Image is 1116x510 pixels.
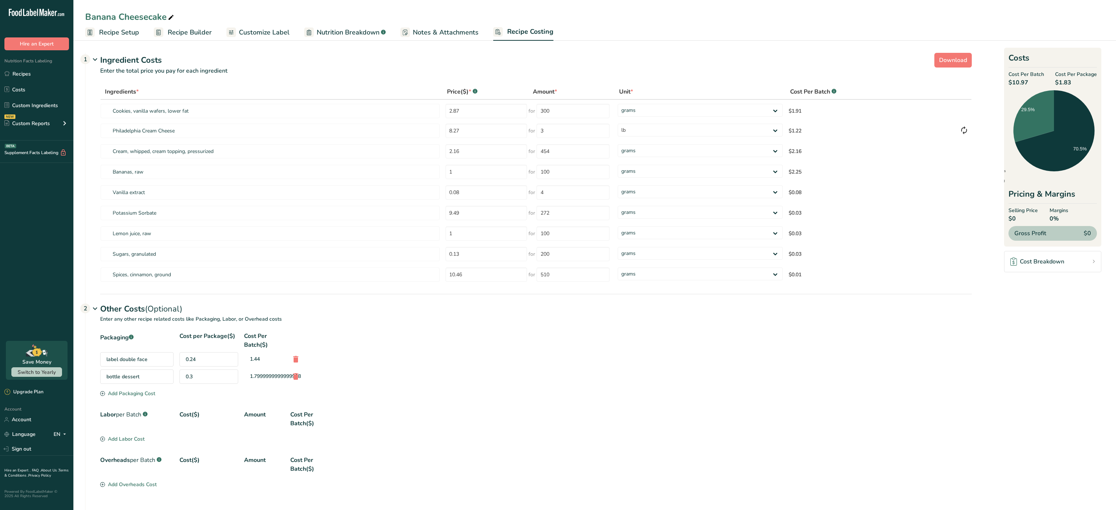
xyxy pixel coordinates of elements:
div: label double face [100,352,174,367]
h2: Costs [1008,52,1097,68]
div: Labor [100,410,174,428]
div: 1.7999999999999998 [244,369,284,383]
div: Powered By FoodLabelMaker © 2025 All Rights Reserved [4,489,69,498]
td: $2.16 [786,141,957,161]
a: Recipe Builder [154,24,212,41]
span: for [528,107,535,115]
iframe: Intercom live chat [1091,485,1109,503]
div: Cost($) [179,456,238,473]
span: Cost Per Batch [1008,70,1044,78]
div: EN [54,430,69,439]
span: Nutrition Breakdown [317,28,379,37]
div: Ingredient Costs [100,54,972,66]
div: Amount [244,456,284,473]
div: Cost($) [179,410,238,428]
span: for [528,189,535,196]
span: per Batch [130,456,155,464]
a: Hire an Expert . [4,468,30,473]
span: (Optional) [145,303,182,314]
div: Other Costs [100,294,972,315]
button: Switch to Yearly [11,367,62,377]
span: Cost Per Package [1055,70,1097,78]
span: Ingredients [984,169,1006,173]
span: Download [939,56,967,65]
span: Cost Per Batch [790,87,830,96]
div: Cost Breakdown [1010,257,1064,266]
div: 0.24 [179,352,238,367]
span: Recipe Costing [507,27,553,37]
span: 0% [1050,214,1068,223]
td: $0.03 [786,203,957,223]
td: $0.01 [786,264,957,285]
a: Language [4,428,36,441]
a: Customize Label [226,24,290,41]
div: Add Labor Cost [100,435,145,443]
div: Upgrade Plan [4,389,43,396]
div: Cost Per Batch($) [290,410,331,428]
div: 2 [80,303,90,313]
span: Customize Label [239,28,290,37]
a: Recipe Setup [85,24,139,41]
td: $0.08 [786,182,957,203]
div: Custom Reports [4,120,50,127]
div: Price($) [447,87,477,96]
td: $2.25 [786,161,957,182]
span: Unit [619,87,633,96]
span: $10.97 [1008,78,1044,87]
span: Gross Profit [1014,229,1046,238]
div: 0.3 [179,369,238,384]
td: $0.03 [786,244,957,264]
a: About Us . [41,468,58,473]
div: Add Overheads Cost [100,481,157,488]
div: Cost Per Batch($) [244,332,284,349]
a: FAQ . [32,468,41,473]
span: for [528,271,535,278]
div: BETA [5,144,16,148]
span: Recipe Builder [168,28,212,37]
div: Overheads [100,456,174,473]
td: $1.22 [786,120,957,141]
a: Nutrition Breakdown [304,24,386,41]
div: Add Packaging Cost [100,390,155,397]
span: for [528,147,535,155]
span: for [528,127,535,135]
p: Enter any other recipe related costs like Packaging, Labor, or Overhead costs [86,315,972,332]
div: Cost per Package($) [179,332,238,349]
button: Hire an Expert [4,37,69,50]
div: Packaging [100,332,174,349]
span: for [528,168,535,176]
td: $0.03 [786,223,957,244]
span: Recipe Setup [99,28,139,37]
span: Margins [1050,207,1068,214]
span: Switch to Yearly [18,369,56,376]
div: NEW [4,114,15,119]
span: Notes & Attachments [413,28,479,37]
span: $0 [1008,214,1038,223]
span: $1.83 [1055,78,1097,87]
div: bottle dessert [100,369,174,384]
span: for [528,209,535,217]
div: 1.44 [244,352,284,366]
span: Selling Price [1008,207,1038,214]
a: Recipe Costing [493,23,553,41]
span: $0 [1084,229,1091,238]
div: Save Money [22,358,51,366]
div: Banana Cheesecake [85,10,175,23]
div: Pricing & Margins [1008,188,1097,204]
span: Ingredients [105,87,139,96]
div: 1 [80,54,90,64]
a: Privacy Policy [28,473,51,478]
a: Terms & Conditions . [4,468,69,478]
span: for [528,230,535,237]
div: Amount [244,410,284,428]
a: Cost Breakdown [1004,251,1101,272]
button: Download [934,53,972,68]
div: Cost Per Batch($) [290,456,331,473]
span: per Batch [116,411,141,419]
td: $1.91 [786,100,957,120]
a: Notes & Attachments [400,24,479,41]
p: Enter the total price you pay for each ingredient [86,66,972,84]
span: Amount [533,87,557,96]
span: for [528,250,535,258]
